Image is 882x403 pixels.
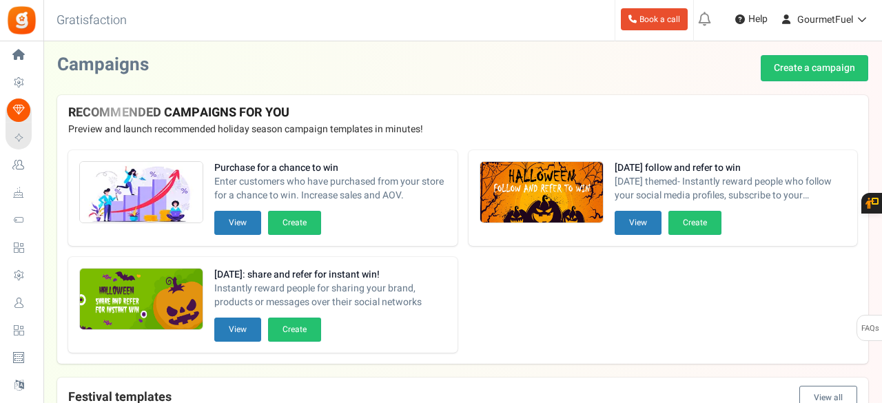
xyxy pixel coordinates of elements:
[861,316,879,342] span: FAQs
[480,162,603,224] img: Recommended Campaigns
[80,269,203,331] img: Recommended Campaigns
[214,282,447,309] span: Instantly reward people for sharing your brand, products or messages over their social networks
[621,8,688,30] a: Book a call
[68,106,857,120] h4: RECOMMENDED CAMPAIGNS FOR YOU
[41,7,142,34] h3: Gratisfaction
[214,268,447,282] strong: [DATE]: share and refer for instant win!
[80,162,203,224] img: Recommended Campaigns
[214,211,261,235] button: View
[268,318,321,342] button: Create
[6,5,37,36] img: Gratisfaction
[761,55,868,81] a: Create a campaign
[745,12,768,26] span: Help
[615,161,847,175] strong: [DATE] follow and refer to win
[214,175,447,203] span: Enter customers who have purchased from your store for a chance to win. Increase sales and AOV.
[615,211,661,235] button: View
[57,55,149,75] h2: Campaigns
[68,123,857,136] p: Preview and launch recommended holiday season campaign templates in minutes!
[615,175,847,203] span: [DATE] themed- Instantly reward people who follow your social media profiles, subscribe to your n...
[214,161,447,175] strong: Purchase for a chance to win
[268,211,321,235] button: Create
[214,318,261,342] button: View
[730,8,773,30] a: Help
[797,12,853,27] span: GourmetFuel
[668,211,721,235] button: Create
